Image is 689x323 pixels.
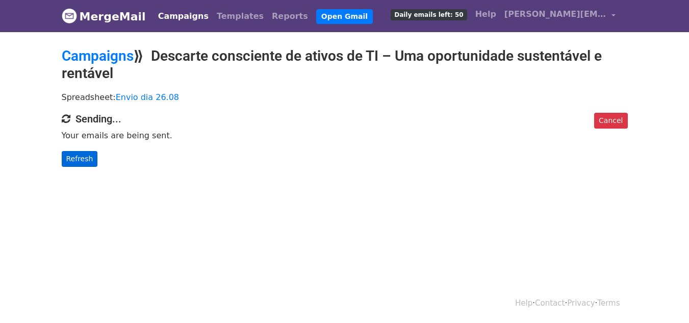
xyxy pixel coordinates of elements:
[213,6,268,27] a: Templates
[535,299,565,308] a: Contact
[62,8,77,23] img: MergeMail logo
[391,9,467,20] span: Daily emails left: 50
[638,274,689,323] iframe: Chat Widget
[500,4,620,28] a: [PERSON_NAME][EMAIL_ADDRESS][DOMAIN_NAME]
[154,6,213,27] a: Campaigns
[116,92,179,102] a: Envio dia 26.08
[597,299,620,308] a: Terms
[62,151,98,167] a: Refresh
[594,113,627,129] a: Cancel
[62,47,134,64] a: Campaigns
[567,299,595,308] a: Privacy
[62,92,628,103] p: Spreadsheet:
[62,47,628,82] h2: ⟫ Descarte consciente de ativos de TI – Uma oportunidade sustentável e rentável
[471,4,500,24] a: Help
[62,130,628,141] p: Your emails are being sent.
[268,6,312,27] a: Reports
[62,113,628,125] h4: Sending...
[504,8,606,20] span: [PERSON_NAME][EMAIL_ADDRESS][DOMAIN_NAME]
[316,9,373,24] a: Open Gmail
[387,4,471,24] a: Daily emails left: 50
[515,299,532,308] a: Help
[638,274,689,323] div: Widget de chat
[62,6,146,27] a: MergeMail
